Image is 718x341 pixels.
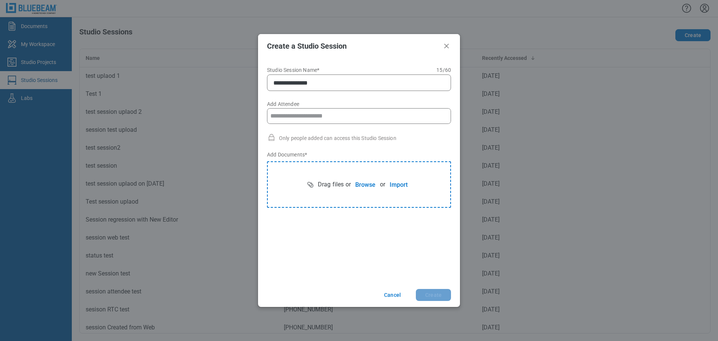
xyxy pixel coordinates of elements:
[385,177,412,192] button: Import
[375,289,410,301] button: Cancel
[267,109,451,124] input: Add Attendee
[267,101,451,133] label: Add Attendee
[267,67,319,73] span: Studio Session Name*
[380,177,412,192] div: or
[442,42,451,51] button: Close
[267,151,451,158] label: Add Documents *
[267,42,439,50] h2: Create a Studio Session
[416,289,451,301] button: Create
[436,67,451,73] span: 15 / 60
[318,180,351,189] span: Drag files or
[351,177,380,192] button: Browse
[267,133,451,142] div: Only people added can access this Studio Session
